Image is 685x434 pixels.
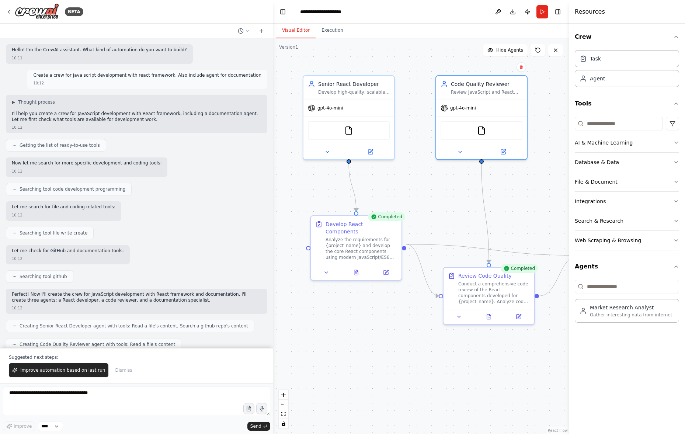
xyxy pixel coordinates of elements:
[575,133,679,152] button: AI & Machine Learning
[575,27,679,47] button: Crew
[517,62,526,72] button: Delete node
[590,55,601,62] div: Task
[279,400,288,409] button: zoom out
[344,126,353,135] img: FileReadTool
[553,7,563,17] button: Hide right sidebar
[279,44,298,50] div: Version 1
[373,268,399,277] button: Open in side panel
[279,390,288,400] button: zoom in
[539,252,579,300] g: Edge from dfc339e9-f32d-4e3d-b61f-f0d10afce851 to 9d7b6b0d-b3a8-4a9a-b15c-50ab010f1ea0
[482,147,524,156] button: Open in side panel
[20,230,87,236] span: Searching tool file write create
[12,125,22,130] div: 10:12
[14,423,32,429] span: Improve
[575,47,679,93] div: Crew
[12,111,261,122] p: I'll help you create a crew for JavaScript development with React framework, including a document...
[115,367,132,373] span: Dismiss
[256,403,267,414] button: Click to speak your automation idea
[473,312,505,321] button: View output
[575,277,679,329] div: Agents
[458,272,512,280] div: Review Code Quality
[235,27,253,35] button: Switch to previous chat
[300,8,341,15] nav: breadcrumb
[501,264,538,273] div: Completed
[406,241,439,300] g: Edge from 6962630b-6199-4b22-8578-439b401a52b8 to dfc339e9-f32d-4e3d-b61f-f0d10afce851
[255,27,267,35] button: Start a new chat
[590,75,605,82] div: Agent
[279,419,288,428] button: toggle interactivity
[477,126,486,135] img: FileReadTool
[350,147,391,156] button: Open in side panel
[12,256,22,261] div: 10:12
[451,80,522,88] div: Code Quality Reviewer
[18,99,55,105] span: Thought process
[590,304,672,311] div: Market Research Analyst
[548,428,568,433] a: React Flow attribution
[310,215,402,281] div: CompletedDevelop React ComponentsAnalyze the requirements for {project_name} and develop the core...
[250,423,261,429] span: Send
[575,211,679,230] button: Search & Research
[12,55,22,61] div: 10:11
[12,99,55,105] button: ▶Thought process
[575,172,679,191] button: File & Document
[12,292,261,303] p: Perfect! Now I'll create the crew for JavaScript development with React framework and documentati...
[575,237,641,244] div: Web Scraping & Browsing
[12,248,124,254] p: Let me check for GitHub and documentation tools:
[575,198,606,205] div: Integrations
[317,105,343,111] span: gpt-4o-mini
[575,153,679,172] button: Database & Data
[278,7,288,17] button: Hide left sidebar
[575,139,633,146] div: AI & Machine Learning
[9,354,264,360] p: Suggested next steps:
[496,47,523,53] span: Hide Agents
[506,312,531,321] button: Open in side panel
[326,237,397,260] div: Analyze the requirements for {project_name} and develop the core React components using modern Ja...
[20,341,175,347] span: Creating Code Quality Reviewer agent with tools: Read a file's content
[590,312,672,318] div: Gather interesting data from internet
[406,241,579,259] g: Edge from 6962630b-6199-4b22-8578-439b401a52b8 to 9d7b6b0d-b3a8-4a9a-b15c-50ab010f1ea0
[279,409,288,419] button: fit view
[318,80,390,88] div: Senior React Developer
[443,267,535,325] div: CompletedReview Code QualityConduct a comprehensive code review of the React components developed...
[303,75,395,160] div: Senior React DeveloperDevelop high-quality, scalable React applications using modern JavaScript/E...
[345,164,360,211] g: Edge from 0f93f0b1-7fc5-497f-baca-d8c229eff48d to 6962630b-6199-4b22-8578-439b401a52b8
[575,93,679,114] button: Tools
[20,142,100,148] span: Getting the list of ready-to-use tools
[575,192,679,211] button: Integrations
[33,73,261,79] p: Create a crew for java script development with react framework. Also include agent for documentation
[341,268,372,277] button: View output
[318,89,390,95] div: Develop high-quality, scalable React applications using modern JavaScript/ES6+ features, best pra...
[20,367,105,373] span: Improve automation based on last run
[326,221,397,235] div: Develop React Components
[478,164,493,263] g: Edge from 612c2279-722d-4b0a-acf0-c587e444533d to dfc339e9-f32d-4e3d-b61f-f0d10afce851
[33,80,44,86] div: 10:12
[575,231,679,250] button: Web Scraping & Browsing
[575,217,623,225] div: Search & Research
[316,23,349,38] button: Execution
[368,212,405,221] div: Completed
[458,281,530,305] div: Conduct a comprehensive code review of the React components developed for {project_name}. Analyze...
[12,305,22,311] div: 10:12
[575,256,679,277] button: Agents
[435,75,528,160] div: Code Quality ReviewerReview JavaScript and React code for quality, security, performance, and adh...
[483,44,528,56] button: Hide Agents
[12,169,22,174] div: 10:12
[20,323,248,329] span: Creating Senior React Developer agent with tools: Read a file's content, Search a github repo's c...
[12,47,187,53] p: Hello! I'm the CrewAI assistant. What kind of automation do you want to build?
[451,89,522,95] div: Review JavaScript and React code for quality, security, performance, and adherence to coding stan...
[12,212,22,218] div: 10:12
[9,363,108,377] button: Improve automation based on last run
[111,363,136,377] button: Dismiss
[247,422,270,431] button: Send
[575,7,605,16] h4: Resources
[20,274,67,280] span: Searching tool github
[575,114,679,256] div: Tools
[279,390,288,428] div: React Flow controls
[243,403,254,414] button: Upload files
[575,159,619,166] div: Database & Data
[12,99,15,105] span: ▶
[276,23,316,38] button: Visual Editor
[15,3,59,20] img: Logo
[3,421,35,431] button: Improve
[450,105,476,111] span: gpt-4o-mini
